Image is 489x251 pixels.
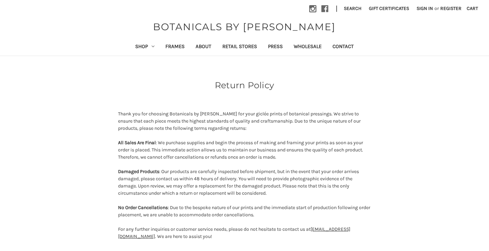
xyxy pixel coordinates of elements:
p: For any further inquiries or customer service needs, please do not hesitate to contact us at . We... [118,226,371,240]
span: or [434,5,440,12]
a: Contact [327,39,359,56]
strong: No Order Cancellations [118,205,168,210]
p: : We purchase supplies and begin the process of making and framing your prints as soon as your or... [118,139,371,161]
a: [EMAIL_ADDRESS][DOMAIN_NAME] [118,226,350,239]
span: Cart [467,5,478,11]
a: BOTANICALS BY [PERSON_NAME] [150,20,339,34]
p: : Due to the bespoke nature of our prints and the immediate start of production following order p... [118,204,371,218]
h2: Return Policy [118,79,371,92]
a: Frames [160,39,190,56]
strong: All Sales Are Final [118,140,156,146]
strong: Damaged Products [118,169,159,174]
li: | [333,3,340,14]
a: Shop [130,39,160,56]
a: Retail Stores [217,39,263,56]
a: Press [263,39,288,56]
p: Thank you for choosing Botanicals by [PERSON_NAME] for your giclée prints of botanical pressings.... [118,110,371,132]
p: : Our products are carefully inspected before shipment, but in the event that your order arrives ... [118,168,371,197]
a: About [190,39,217,56]
a: Wholesale [288,39,327,56]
